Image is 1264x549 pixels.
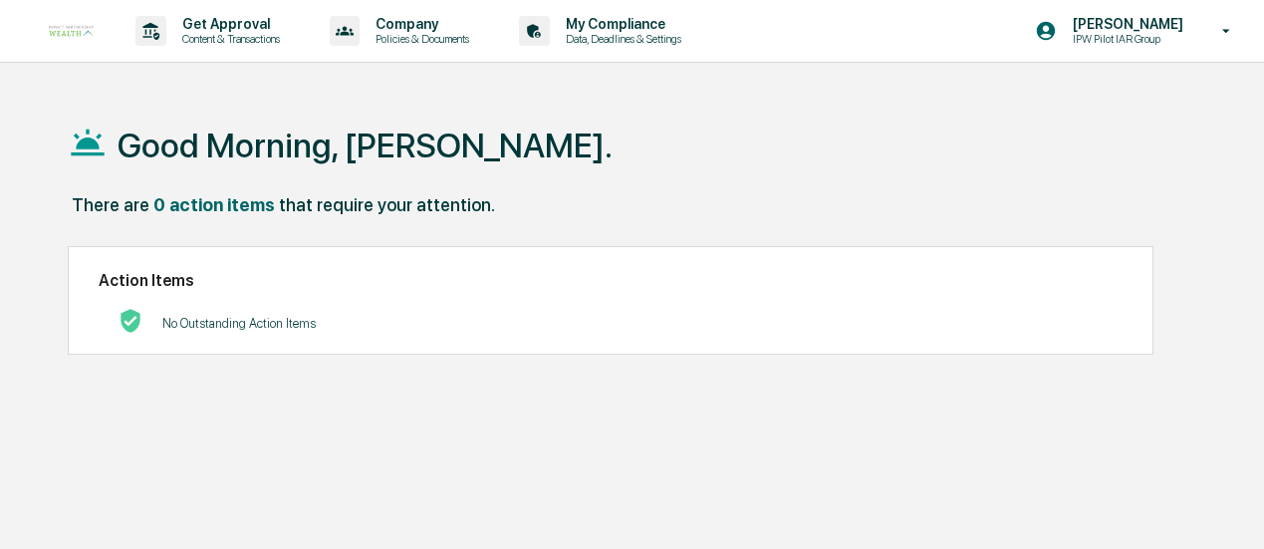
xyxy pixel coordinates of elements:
[279,194,495,215] div: that require your attention.
[1057,16,1193,32] p: [PERSON_NAME]
[162,316,316,331] p: No Outstanding Action Items
[99,271,1123,290] h2: Action Items
[166,16,290,32] p: Get Approval
[1057,32,1193,46] p: IPW Pilot IAR Group
[360,32,479,46] p: Policies & Documents
[360,16,479,32] p: Company
[550,16,691,32] p: My Compliance
[119,309,142,333] img: No Actions logo
[166,32,290,46] p: Content & Transactions
[118,126,613,165] h1: Good Morning, [PERSON_NAME].
[48,24,96,37] img: logo
[550,32,691,46] p: Data, Deadlines & Settings
[72,194,149,215] div: There are
[153,194,275,215] div: 0 action items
